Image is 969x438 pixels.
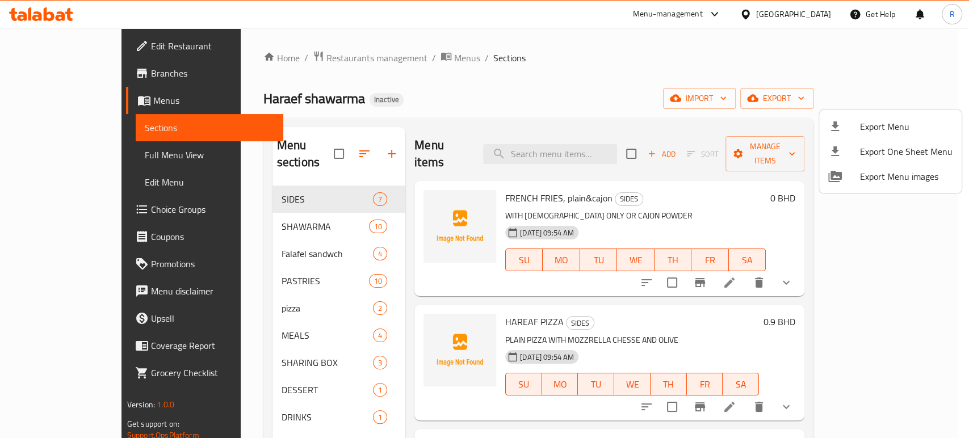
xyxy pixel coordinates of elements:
[860,170,953,183] span: Export Menu images
[819,139,962,164] li: Export one sheet menu items
[860,145,953,158] span: Export One Sheet Menu
[860,120,953,133] span: Export Menu
[819,114,962,139] li: Export menu items
[819,164,962,189] li: Export Menu images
